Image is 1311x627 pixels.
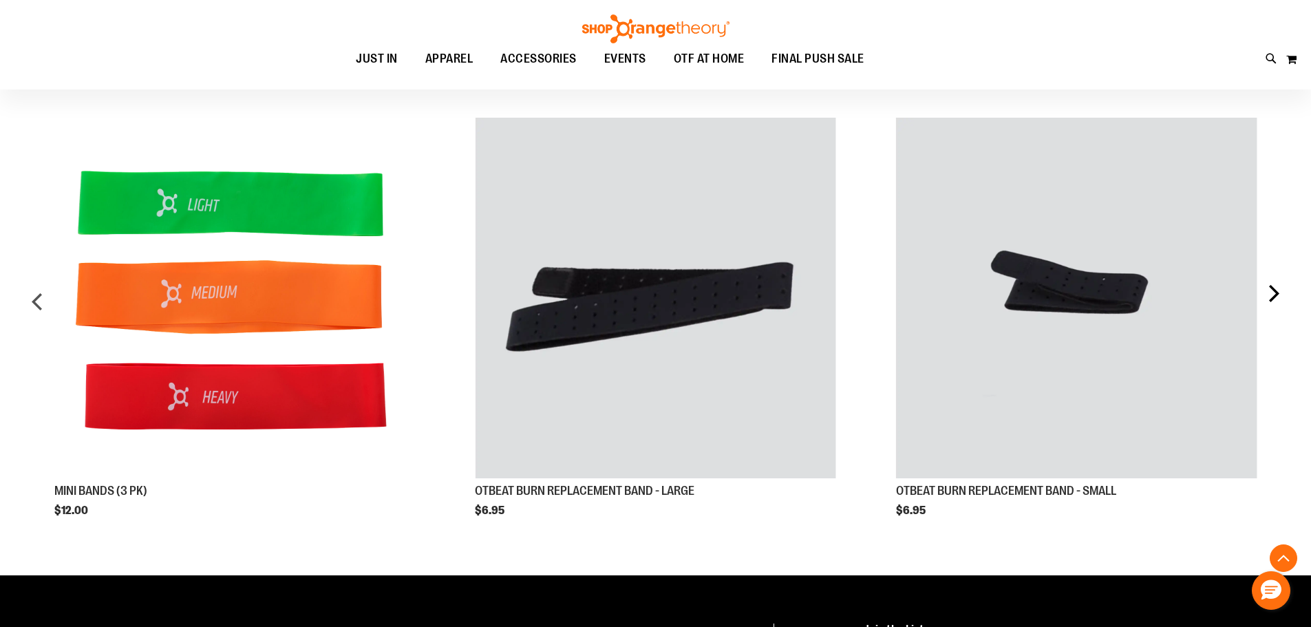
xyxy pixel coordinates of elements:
img: OTBEAT BURN REPLACEMENT BAND - SMALL [896,118,1257,478]
div: prev [24,97,52,517]
span: APPAREL [425,43,473,74]
a: OTBEAT BURN REPLACEMENT BAND - SMALL [896,484,1116,498]
span: $6.95 [475,504,507,517]
a: MINI BANDS (3 PK) [54,484,147,498]
a: OTBEAT BURN REPLACEMENT BAND - LARGE [475,484,694,498]
span: $6.95 [896,504,928,517]
a: JUST IN [342,43,412,75]
img: OTBEAT BURN REPLACEMENT BAND - LARGE [475,118,835,478]
a: APPAREL [412,43,487,75]
button: Hello, have a question? Let’s chat. [1252,571,1290,610]
img: Shop Orangetheory [580,14,732,43]
a: FINAL PUSH SALE [758,43,878,75]
a: ACCESSORIES [487,43,590,75]
span: $12.00 [54,504,90,517]
img: MINI BANDS (3 PK) [54,118,415,478]
a: OTF AT HOME [660,43,758,74]
a: EVENTS [590,43,660,75]
a: Product Page Link [896,118,1257,480]
span: EVENTS [604,43,646,74]
span: FINAL PUSH SALE [771,43,864,74]
div: next [1259,97,1287,517]
button: Back To Top [1270,544,1297,572]
span: OTF AT HOME [674,43,745,74]
span: JUST IN [356,43,398,74]
span: ACCESSORIES [500,43,577,74]
a: Product Page Link [475,118,835,480]
a: Product Page Link [54,118,415,480]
